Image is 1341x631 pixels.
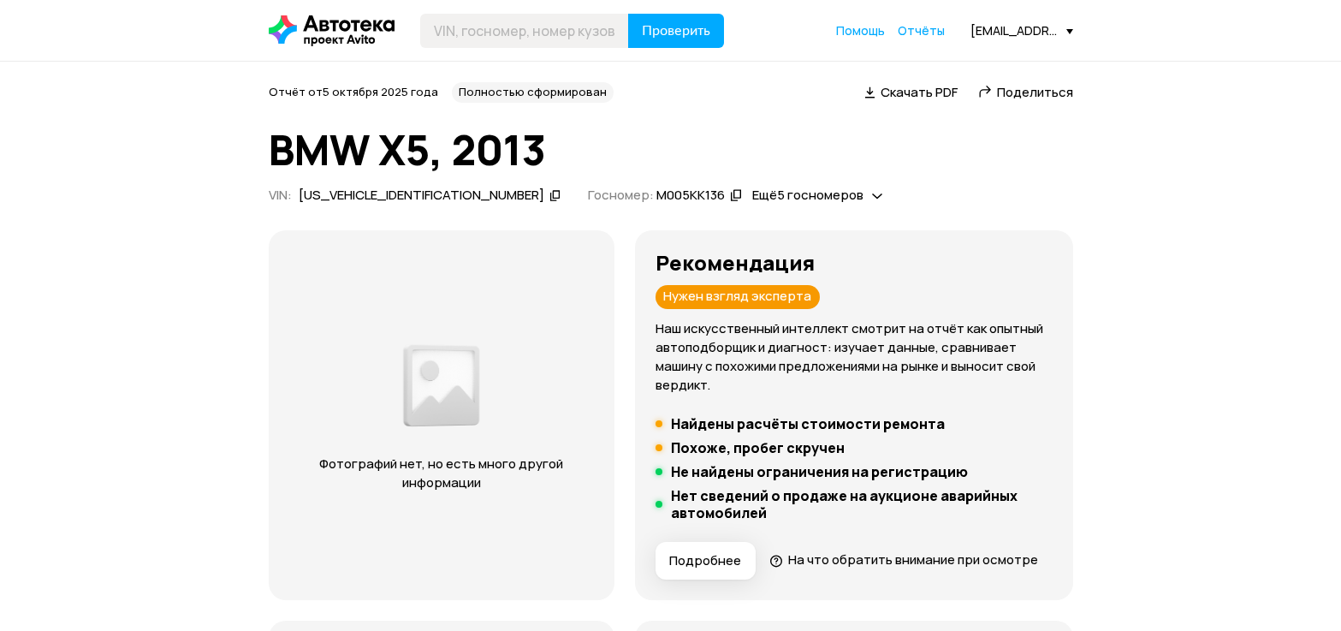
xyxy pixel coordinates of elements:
button: Подробнее [656,542,756,580]
span: Ещё 5 госномеров [752,186,863,204]
a: Скачать PDF [864,83,958,101]
p: Фотографий нет, но есть много другой информации [303,455,580,492]
a: Помощь [836,22,885,39]
a: Отчёты [898,22,945,39]
div: Полностью сформирован [452,82,614,103]
h3: Рекомендация [656,251,1053,275]
span: Проверить [642,24,710,38]
span: VIN : [269,186,292,204]
p: Наш искусственный интеллект смотрит на отчёт как опытный автоподборщик и диагност: изучает данные... [656,319,1053,395]
h5: Нет сведений о продаже на аукционе аварийных автомобилей [671,487,1053,521]
span: Подробнее [669,552,741,569]
span: Госномер: [588,186,654,204]
span: Поделиться [997,83,1073,101]
h5: Найдены расчёты стоимости ремонта [671,415,945,432]
h5: Похоже, пробег скручен [671,439,845,456]
button: Проверить [628,14,724,48]
a: Поделиться [978,83,1073,101]
span: Отчёт от 5 октября 2025 года [269,84,438,99]
h1: BMW X5, 2013 [269,127,1073,173]
a: На что обратить внимание при осмотре [769,551,1038,568]
h5: Не найдены ограничения на регистрацию [671,463,968,480]
span: На что обратить внимание при осмотре [788,551,1038,568]
input: VIN, госномер, номер кузова [420,14,629,48]
img: 2a3f492e8892fc00.png [400,337,483,434]
div: [EMAIL_ADDRESS][DOMAIN_NAME] [970,22,1073,39]
span: Скачать PDF [881,83,958,101]
div: [US_VEHICLE_IDENTIFICATION_NUMBER] [299,187,544,205]
div: Нужен взгляд эксперта [656,285,820,309]
div: М005КК136 [656,187,725,205]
